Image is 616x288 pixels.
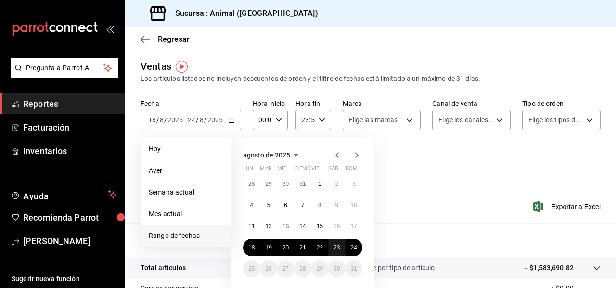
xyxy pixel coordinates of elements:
[328,165,338,175] abbr: sábado
[294,175,311,193] button: 31 de julio de 2025
[149,187,223,197] span: Semana actual
[295,100,331,107] label: Hora fin
[149,231,223,241] span: Rango de fechas
[318,202,321,209] abbr: 8 de agosto de 2025
[141,100,241,107] label: Fecha
[7,70,118,80] a: Pregunta a Parrot AI
[248,265,255,272] abbr: 25 de agosto de 2025
[148,116,156,124] input: --
[299,265,306,272] abbr: 28 de agosto de 2025
[265,244,271,251] abbr: 19 de agosto de 2025
[311,175,328,193] button: 1 de agosto de 2025
[141,35,190,44] button: Regresar
[265,223,271,230] abbr: 12 de agosto de 2025
[260,260,277,277] button: 26 de agosto de 2025
[248,244,255,251] abbr: 18 de agosto de 2025
[294,239,311,256] button: 21 de agosto de 2025
[277,218,294,235] button: 13 de agosto de 2025
[260,218,277,235] button: 12 de agosto de 2025
[318,181,321,187] abbr: 1 de agosto de 2025
[260,175,277,193] button: 29 de julio de 2025
[243,149,302,161] button: agosto de 2025
[328,260,345,277] button: 30 de agosto de 2025
[334,223,340,230] abbr: 16 de agosto de 2025
[294,218,311,235] button: 14 de agosto de 2025
[167,116,183,124] input: ----
[11,58,118,78] button: Pregunta a Parrot AI
[23,211,117,224] span: Recomienda Parrot
[301,202,305,209] abbr: 7 de agosto de 2025
[349,115,398,125] span: Elige las marcas
[106,25,114,33] button: open_drawer_menu
[265,265,271,272] abbr: 26 de agosto de 2025
[26,63,103,73] span: Pregunta a Parrot AI
[351,244,357,251] abbr: 24 de agosto de 2025
[260,239,277,256] button: 19 de agosto de 2025
[343,100,421,107] label: Marca
[299,181,306,187] abbr: 31 de julio de 2025
[23,121,117,134] span: Facturación
[346,196,362,214] button: 10 de agosto de 2025
[260,196,277,214] button: 5 de agosto de 2025
[187,116,196,124] input: --
[294,165,351,175] abbr: jueves
[317,223,323,230] abbr: 15 de agosto de 2025
[12,274,117,284] span: Sugerir nueva función
[253,100,288,107] label: Hora inicio
[328,239,345,256] button: 23 de agosto de 2025
[299,244,306,251] abbr: 21 de agosto de 2025
[277,165,286,175] abbr: miércoles
[438,115,493,125] span: Elige los canales de venta
[282,265,289,272] abbr: 27 de agosto de 2025
[351,223,357,230] abbr: 17 de agosto de 2025
[167,8,318,19] h3: Sucursal: Animal ([GEOGRAPHIC_DATA])
[535,201,601,212] button: Exportar a Excel
[282,244,289,251] abbr: 20 de agosto de 2025
[277,196,294,214] button: 6 de agosto de 2025
[265,181,271,187] abbr: 29 de julio de 2025
[524,263,574,273] p: + $1,583,690.82
[334,265,340,272] abbr: 30 de agosto de 2025
[317,244,323,251] abbr: 22 de agosto de 2025
[352,181,356,187] abbr: 3 de agosto de 2025
[328,175,345,193] button: 2 de agosto de 2025
[432,100,511,107] label: Canal de venta
[176,61,188,73] img: Tooltip marker
[243,239,260,256] button: 18 de agosto de 2025
[23,97,117,110] span: Reportes
[335,202,338,209] abbr: 9 de agosto de 2025
[311,218,328,235] button: 15 de agosto de 2025
[248,223,255,230] abbr: 11 de agosto de 2025
[277,260,294,277] button: 27 de agosto de 2025
[277,175,294,193] button: 30 de julio de 2025
[149,144,223,154] span: Hoy
[164,116,167,124] span: /
[522,100,601,107] label: Tipo de orden
[311,165,319,175] abbr: viernes
[184,116,186,124] span: -
[207,116,223,124] input: ----
[311,196,328,214] button: 8 de agosto de 2025
[346,175,362,193] button: 3 de agosto de 2025
[141,263,186,273] p: Total artículos
[267,202,270,209] abbr: 5 de agosto de 2025
[294,260,311,277] button: 28 de agosto de 2025
[23,144,117,157] span: Inventarios
[277,239,294,256] button: 20 de agosto de 2025
[159,116,164,124] input: --
[282,223,289,230] abbr: 13 de agosto de 2025
[260,165,271,175] abbr: martes
[243,165,253,175] abbr: lunes
[346,260,362,277] button: 31 de agosto de 2025
[196,116,199,124] span: /
[243,218,260,235] button: 11 de agosto de 2025
[149,209,223,219] span: Mes actual
[141,59,171,74] div: Ventas
[351,265,357,272] abbr: 31 de agosto de 2025
[299,223,306,230] abbr: 14 de agosto de 2025
[294,196,311,214] button: 7 de agosto de 2025
[23,189,104,200] span: Ayuda
[141,74,601,84] div: Los artículos listados no incluyen descuentos de orden y el filtro de fechas está limitado a un m...
[346,239,362,256] button: 24 de agosto de 2025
